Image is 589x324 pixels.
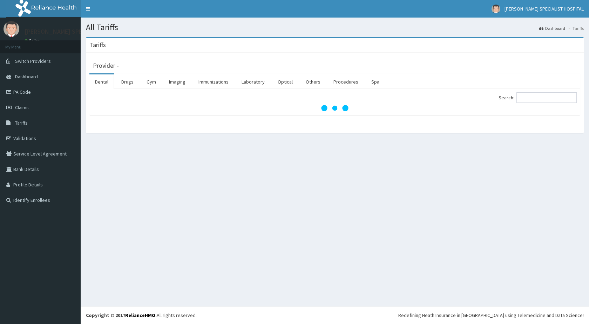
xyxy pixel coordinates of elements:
[86,23,584,32] h1: All Tariffs
[566,25,584,31] li: Tariffs
[300,74,326,89] a: Others
[15,73,38,80] span: Dashboard
[499,92,577,103] label: Search:
[116,74,139,89] a: Drugs
[15,104,29,111] span: Claims
[163,74,191,89] a: Imaging
[89,74,114,89] a: Dental
[505,6,584,12] span: [PERSON_NAME] SPECIALIST HOSPITAL
[141,74,162,89] a: Gym
[321,94,349,122] svg: audio-loading
[516,92,577,103] input: Search:
[25,28,132,35] p: [PERSON_NAME] SPECIALIST HOSPITAL
[25,38,41,43] a: Online
[272,74,298,89] a: Optical
[89,42,106,48] h3: Tariffs
[539,25,565,31] a: Dashboard
[193,74,234,89] a: Immunizations
[398,312,584,319] div: Redefining Heath Insurance in [GEOGRAPHIC_DATA] using Telemedicine and Data Science!
[328,74,364,89] a: Procedures
[81,306,589,324] footer: All rights reserved.
[125,312,155,318] a: RelianceHMO
[93,62,119,69] h3: Provider -
[366,74,385,89] a: Spa
[15,58,51,64] span: Switch Providers
[4,21,19,37] img: User Image
[86,312,157,318] strong: Copyright © 2017 .
[15,120,28,126] span: Tariffs
[492,5,500,13] img: User Image
[236,74,270,89] a: Laboratory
